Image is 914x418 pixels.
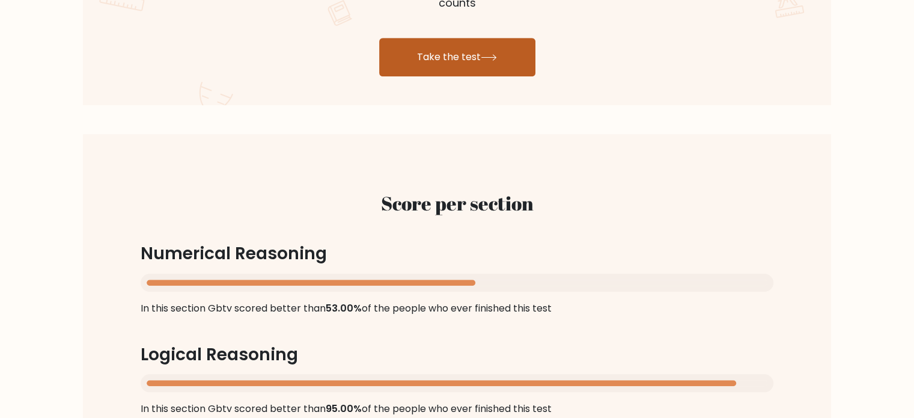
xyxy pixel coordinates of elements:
h2: Score per section [141,192,773,215]
span: 95.00% [326,402,362,416]
h3: Logical Reasoning [141,345,773,365]
a: Take the test [379,38,535,76]
h3: Numerical Reasoning [141,244,773,264]
span: 53.00% [326,301,362,315]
